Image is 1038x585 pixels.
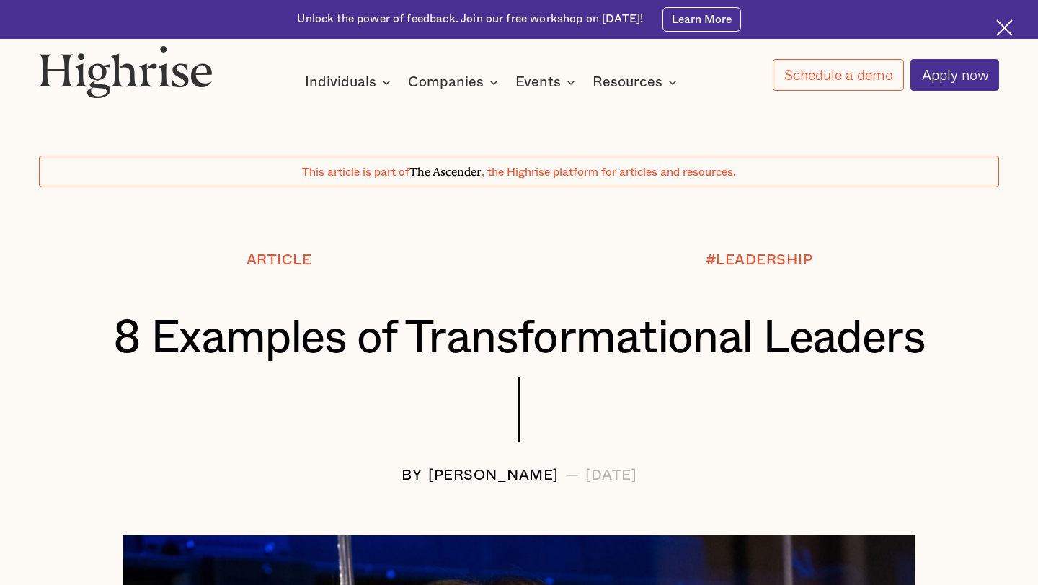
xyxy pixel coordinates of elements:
div: Events [515,73,580,91]
div: — [565,468,580,483]
div: Resources [593,73,681,91]
div: #LEADERSHIP [706,252,813,268]
div: Companies [408,73,502,91]
img: Highrise logo [39,45,213,98]
span: The Ascender [409,163,482,177]
span: This article is part of [302,166,409,178]
div: Companies [408,73,484,91]
div: Individuals [305,73,395,91]
div: BY [402,468,422,483]
div: [DATE] [585,468,636,483]
div: Unlock the power of feedback. Join our free workshop on [DATE]! [297,12,643,27]
a: Learn More [662,7,740,32]
img: Cross icon [996,19,1013,36]
span: , the Highrise platform for articles and resources. [482,166,736,178]
div: Individuals [305,73,376,91]
div: Article [247,252,312,268]
a: Apply now [910,59,999,91]
h1: 8 Examples of Transformational Leaders [79,313,959,365]
div: Events [515,73,561,91]
div: [PERSON_NAME] [428,468,559,483]
div: Resources [593,73,662,91]
a: Schedule a demo [773,59,903,91]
